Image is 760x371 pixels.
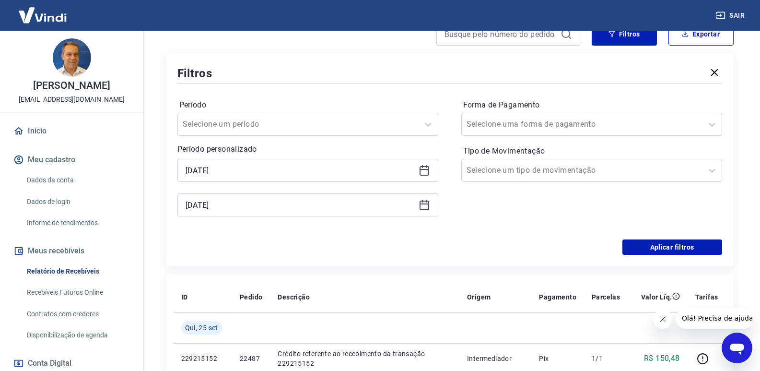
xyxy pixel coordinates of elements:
[278,292,310,302] p: Descrição
[676,308,752,329] iframe: Mensagem da empresa
[23,192,132,212] a: Dados de login
[240,354,262,363] p: 22487
[695,292,718,302] p: Tarifas
[12,0,74,30] img: Vindi
[622,239,722,255] button: Aplicar filtros
[592,23,657,46] button: Filtros
[185,323,218,333] span: Qui, 25 set
[177,66,213,81] h5: Filtros
[23,283,132,302] a: Recebíveis Futuros Online
[668,23,734,46] button: Exportar
[23,213,132,233] a: Informe de rendimentos
[714,7,748,24] button: Sair
[539,354,576,363] p: Pix
[186,163,415,178] input: Data inicial
[641,292,672,302] p: Valor Líq.
[33,81,110,91] p: [PERSON_NAME]
[467,292,491,302] p: Origem
[23,325,132,345] a: Disponibilização de agenda
[644,353,680,364] p: R$ 150,48
[23,170,132,190] a: Dados da conta
[53,38,91,77] img: 7e1ecb7b-0245-4c62-890a-4b6c5128be74.jpeg
[6,7,81,14] span: Olá! Precisa de ajuda?
[592,292,620,302] p: Parcelas
[653,310,672,329] iframe: Fechar mensagem
[23,304,132,324] a: Contratos com credores
[12,149,132,170] button: Meu cadastro
[722,333,752,363] iframe: Botão para abrir a janela de mensagens
[444,27,557,41] input: Busque pelo número do pedido
[23,262,132,281] a: Relatório de Recebíveis
[467,354,524,363] p: Intermediador
[240,292,262,302] p: Pedido
[592,354,620,363] p: 1/1
[12,120,132,142] a: Início
[539,292,576,302] p: Pagamento
[179,99,436,111] label: Período
[181,292,188,302] p: ID
[186,198,415,212] input: Data final
[463,145,720,157] label: Tipo de Movimentação
[12,240,132,262] button: Meus recebíveis
[181,354,224,363] p: 229215152
[19,95,125,105] p: [EMAIL_ADDRESS][DOMAIN_NAME]
[463,99,720,111] label: Forma de Pagamento
[177,144,438,155] p: Período personalizado
[278,349,452,368] p: Crédito referente ao recebimento da transação 229215152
